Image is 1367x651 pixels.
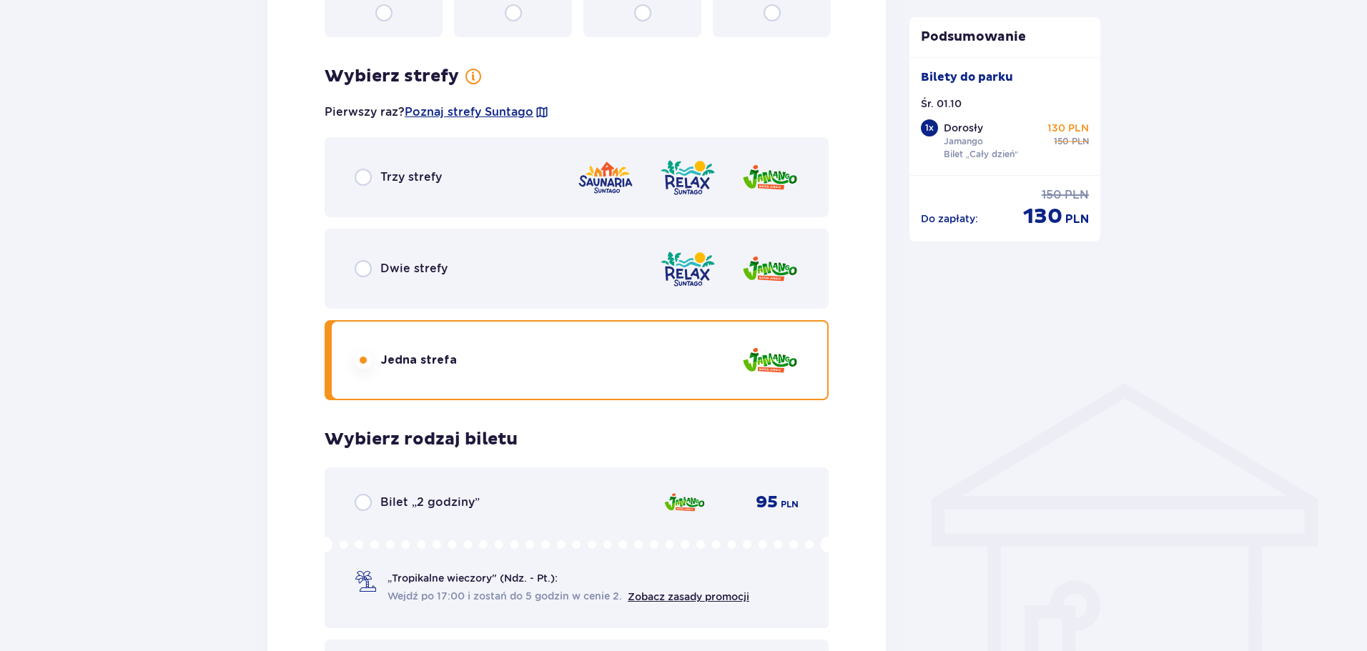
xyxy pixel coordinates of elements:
p: Śr. 01.10 [921,96,962,111]
p: Trzy strefy [380,169,442,185]
p: Bilet „Cały dzień” [944,148,1019,161]
p: PLN [1065,212,1089,227]
p: 150 [1042,187,1062,203]
img: zone logo [741,157,799,198]
img: zone logo [659,249,716,289]
img: zone logo [659,157,716,198]
div: 1 x [921,119,938,136]
a: Poznaj strefy Suntago [405,104,533,120]
p: Wybierz rodzaj biletu [325,429,518,450]
p: „Tropikalne wieczory" (Ndz. - Pt.): [388,571,558,585]
p: 130 PLN [1047,121,1089,135]
p: Bilet „2 godziny” [380,495,480,510]
img: zone logo [663,487,706,517]
p: Podsumowanie [909,29,1101,46]
p: 150 [1054,135,1069,148]
p: PLN [1065,187,1089,203]
p: Dorosły [944,121,983,135]
span: Wejdź po 17:00 i zostań do 5 godzin w cenie 2. [388,589,622,603]
p: Pierwszy raz? [325,104,549,120]
p: Wybierz strefy [325,66,459,87]
p: Dwie strefy [380,261,448,277]
p: Jamango [944,135,983,148]
p: Jedna strefa [380,352,457,368]
p: 95 [756,492,778,513]
p: 130 [1023,203,1062,230]
a: Zobacz zasady promocji [628,591,749,602]
p: PLN [1072,135,1089,148]
img: zone logo [741,249,799,289]
img: zone logo [577,157,634,198]
p: Do zapłaty : [921,212,978,226]
img: zone logo [741,340,799,381]
p: Bilety do parku [921,69,1013,85]
p: PLN [781,498,799,511]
